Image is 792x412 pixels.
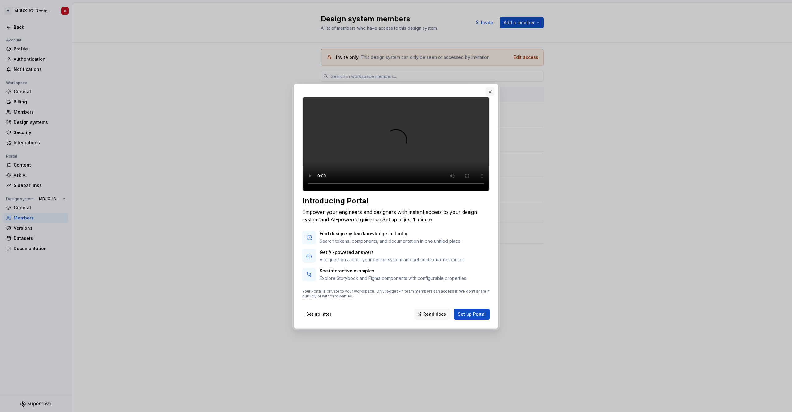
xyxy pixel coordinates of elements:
[320,275,467,281] p: Explore Storybook and Figma components with configurable properties.
[382,216,433,223] span: Set up in just 1 minute.
[306,311,331,317] span: Set up later
[302,208,490,223] div: Empower your engineers and designers with instant access to your design system and AI-powered gui...
[320,268,467,274] p: See interactive examples
[302,289,490,299] p: Your Portal is private to your workspace. Only logged-in team members can access it. We don't sha...
[302,309,335,320] button: Set up later
[320,249,466,255] p: Get AI-powered answers
[320,231,462,237] p: Find design system knowledge instantly
[423,311,446,317] span: Read docs
[454,309,490,320] button: Set up Portal
[320,257,466,263] p: Ask questions about your design system and get contextual responses.
[302,196,490,206] div: Introducing Portal
[414,309,450,320] a: Read docs
[320,238,462,244] p: Search tokens, components, and documentation in one unified place.
[458,311,486,317] span: Set up Portal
